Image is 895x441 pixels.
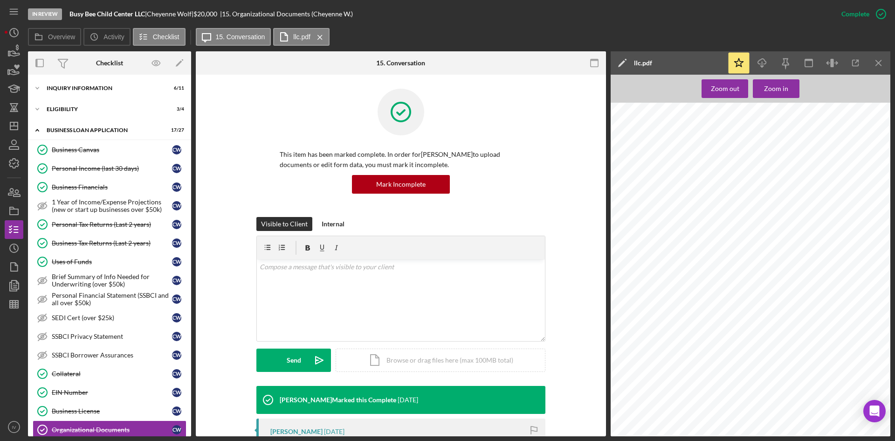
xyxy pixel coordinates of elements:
[52,183,172,191] div: Business Financials
[172,182,181,192] div: C W
[280,396,396,404] div: [PERSON_NAME] Marked this Complete
[216,33,265,41] label: 15. Conversation
[5,418,23,436] button: IV
[322,217,344,231] div: Internal
[52,407,172,415] div: Business License
[48,33,75,41] label: Overview
[33,178,186,196] a: Business FinancialsCW
[256,349,331,372] button: Send
[172,164,181,173] div: C W
[52,314,172,322] div: SEDI Cert (over $25k)
[52,258,172,266] div: Uses of Funds
[293,33,310,41] label: llc.pdf
[172,369,181,378] div: C W
[33,215,186,234] a: Personal Tax Returns (Last 2 years)CW
[261,217,308,231] div: Visible to Client
[172,313,181,322] div: C W
[398,396,418,404] time: 2025-09-03 13:59
[172,201,181,210] div: C W
[193,10,217,18] span: $20,000
[33,140,186,159] a: Business CanvasCW
[376,59,425,67] div: 15. Conversation
[147,10,193,18] div: Cheyenne Wolf |
[863,400,886,422] div: Open Intercom Messenger
[172,294,181,304] div: C W
[52,426,172,434] div: Organizational Documents
[33,402,186,420] a: Business LicenseCW
[153,33,179,41] label: Checklist
[33,196,186,215] a: 1 Year of Income/Expense Projections (new or start up businesses over $50k)CW
[33,271,186,290] a: Brief Summary of Info Needed for Underwriting (over $50k)CW
[12,425,16,430] text: IV
[702,79,748,98] button: Zoom out
[841,5,869,23] div: Complete
[324,428,344,435] time: 2025-09-02 19:38
[172,276,181,285] div: C W
[28,8,62,20] div: In Review
[270,428,323,435] div: [PERSON_NAME]
[33,308,186,327] a: SEDI Cert (over $25k)CW
[52,198,172,213] div: 1 Year of Income/Expense Projections (new or start up businesses over $50k)
[256,217,312,231] button: Visible to Client
[52,333,172,340] div: SSBCI Privacy Statement
[172,350,181,360] div: C W
[167,106,184,112] div: 3 / 4
[167,85,184,91] div: 6 / 11
[83,28,130,46] button: Activity
[172,238,181,248] div: C W
[753,79,799,98] button: Zoom in
[69,10,147,18] div: |
[47,85,161,91] div: INQUIRY INFORMATION
[33,420,186,439] a: Organizational DocumentsCW
[69,10,145,18] b: Busy Bee Child Center LLC
[52,165,172,172] div: Personal Income (last 30 days)
[172,257,181,266] div: C W
[172,425,181,434] div: C W
[52,239,172,247] div: Business Tax Returns (Last 2 years)
[172,388,181,397] div: C W
[172,332,181,341] div: C W
[47,127,161,133] div: BUSINESS LOAN APPLICATION
[33,252,186,271] a: Uses of FundsCW
[172,406,181,416] div: C W
[711,79,739,98] div: Zoom out
[28,28,81,46] button: Overview
[52,351,172,359] div: SSBCI Borrower Assurances
[52,389,172,396] div: EIN Number
[33,290,186,308] a: Personal Financial Statement (SSBCI and all over $50k)CW
[103,33,124,41] label: Activity
[317,217,349,231] button: Internal
[33,364,186,383] a: CollateralCW
[33,383,186,402] a: EIN NumberCW
[33,346,186,364] a: SSBCI Borrower AssurancesCW
[96,59,123,67] div: Checklist
[167,127,184,133] div: 17 / 27
[832,5,890,23] button: Complete
[52,273,172,288] div: Brief Summary of Info Needed for Underwriting (over $50k)
[47,106,161,112] div: ELIGIBILITY
[133,28,186,46] button: Checklist
[376,175,426,194] div: Mark Incomplete
[52,292,172,307] div: Personal Financial Statement (SSBCI and all over $50k)
[352,175,450,194] button: Mark Incomplete
[33,327,186,346] a: SSBCI Privacy StatementCW
[52,146,172,154] div: Business Canvas
[196,28,271,46] button: 15. Conversation
[52,370,172,378] div: Collateral
[33,159,186,178] a: Personal Income (last 30 days)CW
[287,349,301,372] div: Send
[273,28,330,46] button: llc.pdf
[634,59,652,67] div: llc.pdf
[172,145,181,154] div: C W
[52,221,172,228] div: Personal Tax Returns (Last 2 years)
[172,220,181,229] div: C W
[764,79,788,98] div: Zoom in
[280,149,522,170] p: This item has been marked complete. In order for [PERSON_NAME] to upload documents or edit form d...
[33,234,186,252] a: Business Tax Returns (Last 2 years)CW
[220,10,353,18] div: | 15. Organizational Documents (Cheyenne W.)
